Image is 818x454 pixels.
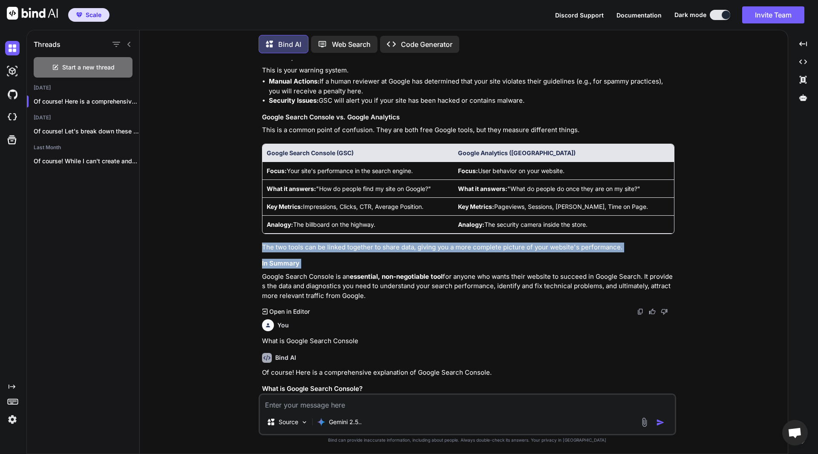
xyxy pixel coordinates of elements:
[401,39,452,49] p: Code Generator
[637,308,644,315] img: copy
[454,197,674,215] td: Pageviews, Sessions, [PERSON_NAME], Time on Page.
[275,353,296,362] h6: Bind AI
[649,308,656,315] img: like
[262,66,674,75] p: This is your warning system.
[27,114,139,121] h2: [DATE]
[259,437,676,443] p: Bind can provide inaccurate information, including about people. Always double-check its answers....
[262,125,674,135] p: This is a common point of confusion. They are both free Google tools, but they measure different ...
[27,144,139,151] h2: Last Month
[262,259,674,269] h3: In Summary
[262,197,454,215] td: Impressions, Clicks, CTR, Average Position.
[27,84,139,91] h2: [DATE]
[262,113,674,122] h3: Google Search Console vs. Google Analytics
[454,162,674,179] td: User behavior on your website.
[782,420,808,445] div: Open chat
[262,243,674,252] p: The two tools can be linked together to share data, giving you a more complete picture of your we...
[269,307,310,316] p: Open in Editor
[5,412,20,427] img: settings
[458,167,478,174] strong: Focus:
[34,157,139,165] p: Of course! While I can't create and...
[262,368,674,378] p: Of course! Here is a comprehensive explanation of Google Search Console.
[742,6,804,23] button: Invite Team
[332,39,371,49] p: Web Search
[269,77,674,96] li: If a human reviewer at Google has determined that your site violates their guidelines (e.g., for ...
[267,203,303,210] strong: Key Metrics:
[350,272,443,280] strong: essential, non-negotiable tool
[458,221,484,228] strong: Analogy:
[34,97,139,106] p: Of course! Here is a comprehensive explanation...
[5,110,20,124] img: cloudideIcon
[5,64,20,78] img: darkAi-studio
[458,149,576,156] strong: Google Analytics ([GEOGRAPHIC_DATA])
[262,179,454,197] td: "How do people find my site on Google?"
[329,418,362,426] p: Gemini 2.5..
[34,127,139,136] p: Of course! Let's break down these two...
[267,221,293,228] strong: Analogy:
[616,12,662,19] span: Documentation
[277,321,289,330] h6: You
[5,87,20,101] img: githubDark
[34,39,60,49] h1: Threads
[262,215,454,233] td: The billboard on the highway.
[639,417,649,427] img: attachment
[269,96,319,104] strong: Security Issues:
[674,11,706,19] span: Dark mode
[68,8,109,22] button: premiumScale
[279,418,298,426] p: Source
[76,12,82,17] img: premium
[278,39,301,49] p: Bind AI
[458,185,507,192] strong: What it answers:
[661,308,668,315] img: dislike
[616,11,662,20] button: Documentation
[262,384,674,394] h3: What is Google Search Console?
[656,418,665,427] img: icon
[7,7,58,20] img: Bind AI
[267,167,287,174] strong: Focus:
[458,203,494,210] strong: Key Metrics:
[555,11,604,20] button: Discord Support
[269,77,320,85] strong: Manual Actions:
[555,12,604,19] span: Discord Support
[301,419,308,426] img: Pick Models
[454,215,674,233] td: The security camera inside the store.
[86,11,101,19] span: Scale
[269,96,674,106] li: GSC will alert you if your site has been hacked or contains malware.
[5,41,20,55] img: darkChat
[267,185,316,192] strong: What it answers:
[262,162,454,179] td: Your site's performance in the search engine.
[62,63,115,72] span: Start a new thread
[317,418,325,426] img: Gemini 2.5 Pro
[454,179,674,197] td: "What do people do once they are on my site?"
[267,149,354,156] strong: Google Search Console (GSC)
[262,336,674,346] p: What is Google Search Console
[262,272,674,301] p: Google Search Console is an for anyone who wants their website to succeed in Google Search. It pr...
